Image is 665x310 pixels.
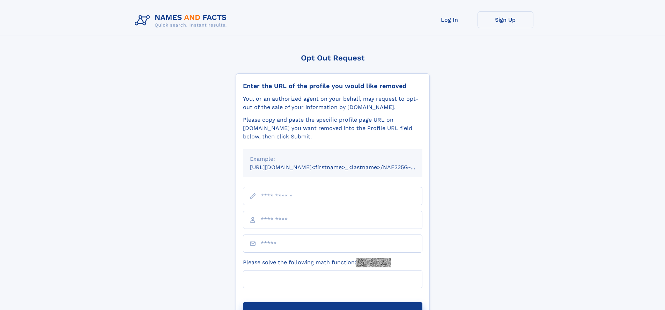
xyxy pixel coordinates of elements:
[250,164,436,171] small: [URL][DOMAIN_NAME]<firstname>_<lastname>/NAF325G-xxxxxxxx
[236,53,430,62] div: Opt Out Request
[250,155,415,163] div: Example:
[243,258,391,267] label: Please solve the following math function:
[478,11,533,28] a: Sign Up
[132,11,232,30] img: Logo Names and Facts
[243,95,422,111] div: You, or an authorized agent on your behalf, may request to opt-out of the sale of your informatio...
[243,82,422,90] div: Enter the URL of the profile you would like removed
[243,116,422,141] div: Please copy and paste the specific profile page URL on [DOMAIN_NAME] you want removed into the Pr...
[422,11,478,28] a: Log In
